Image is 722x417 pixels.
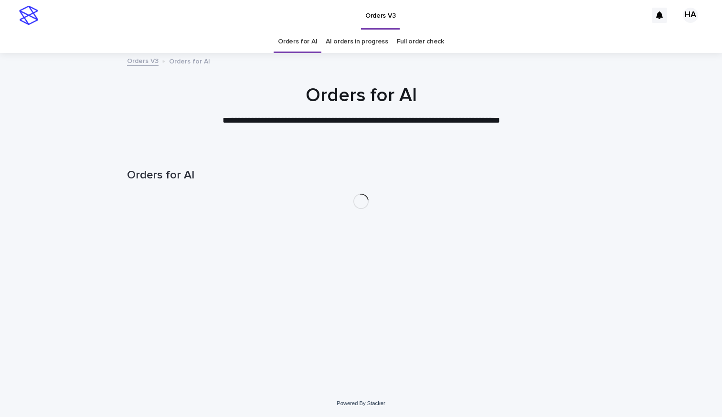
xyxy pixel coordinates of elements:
h1: Orders for AI [127,84,595,107]
a: AI orders in progress [326,31,388,53]
p: Orders for AI [169,55,210,66]
a: Orders V3 [127,55,159,66]
a: Full order check [397,31,444,53]
div: HA [683,8,698,23]
h1: Orders for AI [127,168,595,182]
a: Orders for AI [278,31,317,53]
a: Powered By Stacker [337,400,385,406]
img: stacker-logo-s-only.png [19,6,38,25]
